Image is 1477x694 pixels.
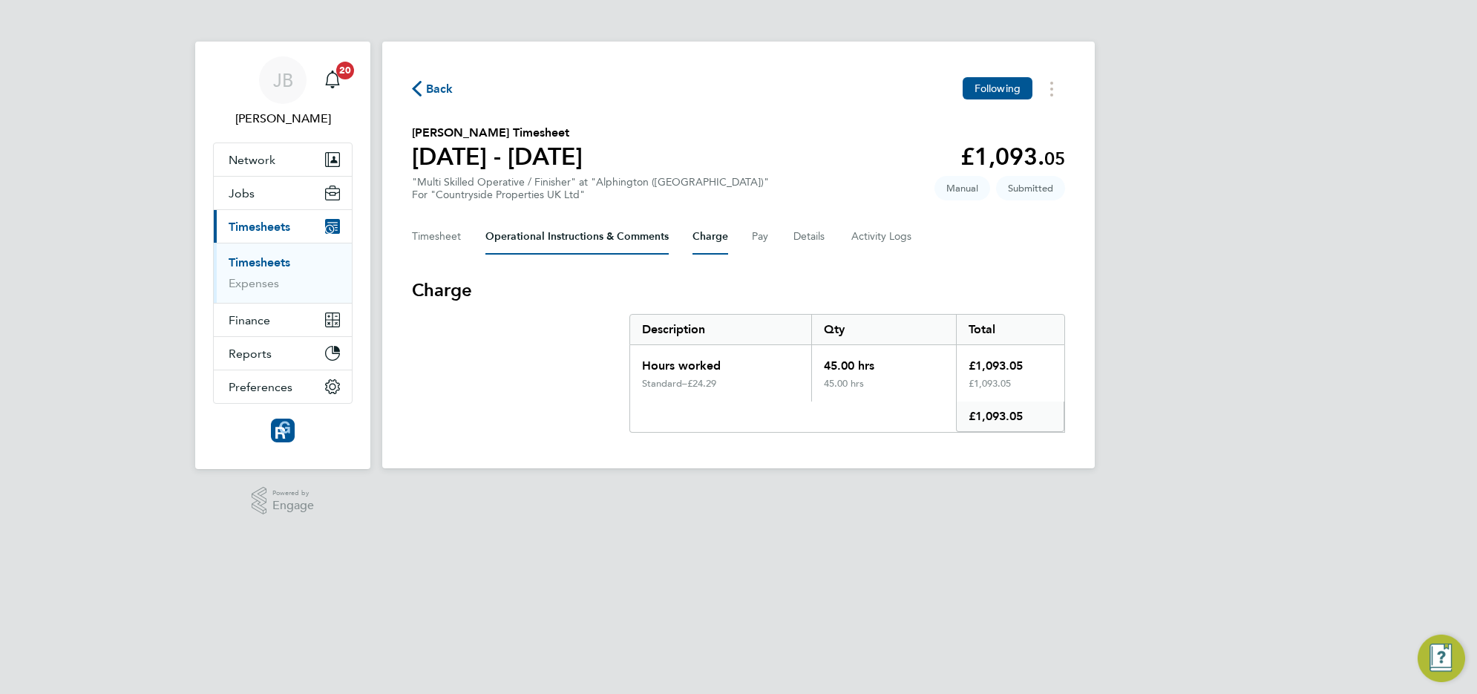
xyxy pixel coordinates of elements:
a: JB[PERSON_NAME] [213,56,353,128]
app-decimal: £1,093. [960,143,1065,171]
div: £1,093.05 [956,345,1064,378]
button: Timesheet [412,219,462,255]
a: Powered byEngage [252,487,315,515]
a: Timesheets [229,255,290,269]
span: Reports [229,347,272,361]
span: Engage [272,500,314,512]
span: This timesheet is Submitted. [996,176,1065,200]
div: Qty [811,315,956,344]
nav: Main navigation [195,42,370,469]
button: Timesheets Menu [1038,77,1065,100]
span: Following [975,82,1021,95]
h1: [DATE] - [DATE] [412,142,583,171]
span: Joe Belsten [213,110,353,128]
a: Expenses [229,276,279,290]
h3: Charge [412,278,1065,302]
a: 20 [318,56,347,104]
div: Charge [629,314,1065,433]
span: Powered by [272,487,314,500]
button: Charge [692,219,728,255]
button: Activity Logs [851,219,914,255]
button: Timesheets [214,210,352,243]
button: Details [793,219,828,255]
div: "Multi Skilled Operative / Finisher" at "Alphington ([GEOGRAPHIC_DATA])" [412,176,769,201]
button: Following [963,77,1032,99]
div: £1,093.05 [956,402,1064,432]
div: Hours worked [630,345,811,378]
div: £1,093.05 [956,378,1064,402]
img: resourcinggroup-logo-retina.png [271,419,295,442]
button: Network [214,143,352,176]
button: Pay [752,219,770,255]
h2: [PERSON_NAME] Timesheet [412,124,583,142]
button: Operational Instructions & Comments [485,219,669,255]
div: Timesheets [214,243,352,303]
button: Jobs [214,177,352,209]
span: Preferences [229,380,292,394]
div: Description [630,315,811,344]
span: 20 [336,62,354,79]
button: Finance [214,304,352,336]
section: Charge [412,278,1065,433]
div: 45.00 hrs [811,378,956,402]
button: Back [412,79,453,98]
span: Back [426,80,453,98]
button: Preferences [214,370,352,403]
span: This timesheet was manually created. [934,176,990,200]
div: For "Countryside Properties UK Ltd" [412,189,769,201]
span: Network [229,153,275,167]
div: Standard [642,378,687,390]
button: Reports [214,337,352,370]
span: JB [273,71,293,90]
span: Timesheets [229,220,290,234]
span: 05 [1044,148,1065,169]
a: Go to home page [213,419,353,442]
div: Total [956,315,1064,344]
span: Jobs [229,186,255,200]
div: £24.29 [687,378,799,390]
div: 45.00 hrs [811,345,956,378]
span: – [682,377,687,390]
button: Engage Resource Center [1418,635,1465,682]
span: Finance [229,313,270,327]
